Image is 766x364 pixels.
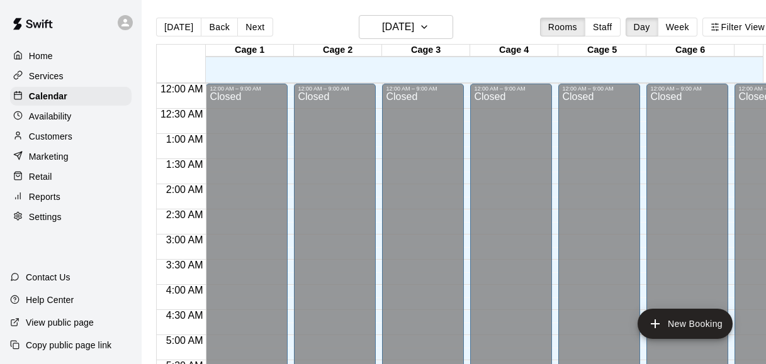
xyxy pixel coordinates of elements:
a: Reports [10,187,132,206]
a: Services [10,67,132,85]
p: Help Center [26,294,74,306]
div: Cage 2 [294,45,382,57]
p: View public page [26,316,94,329]
span: 3:30 AM [163,260,206,270]
p: Customers [29,130,72,143]
button: Next [237,18,273,36]
p: Services [29,70,64,82]
p: Settings [29,211,62,223]
span: 12:00 AM [157,84,206,94]
button: add [638,309,733,339]
div: Cage 1 [206,45,294,57]
a: Customers [10,127,132,146]
div: 12:00 AM – 9:00 AM [474,85,548,92]
span: 1:30 AM [163,159,206,170]
p: Marketing [29,150,69,163]
a: Settings [10,207,132,226]
div: 12:00 AM – 9:00 AM [386,85,460,92]
a: Calendar [10,87,132,106]
p: Contact Us [26,271,70,284]
span: 4:00 AM [163,285,206,295]
span: 4:30 AM [163,310,206,321]
button: [DATE] [156,18,201,36]
button: Staff [585,18,621,36]
div: Cage 6 [646,45,735,57]
button: [DATE] [359,15,453,39]
button: Back [201,18,238,36]
span: 2:00 AM [163,184,206,195]
span: 12:30 AM [157,109,206,119]
div: 12:00 AM – 9:00 AM [650,85,724,92]
a: Retail [10,167,132,186]
p: Retail [29,170,52,183]
a: Marketing [10,147,132,166]
div: 12:00 AM – 9:00 AM [210,85,284,92]
div: Cage 5 [558,45,646,57]
div: Cage 4 [470,45,558,57]
a: Availability [10,107,132,126]
p: Reports [29,190,60,203]
span: 2:30 AM [163,209,206,220]
button: Rooms [540,18,585,36]
span: 1:00 AM [163,134,206,145]
div: Cage 3 [382,45,470,57]
div: 12:00 AM – 9:00 AM [562,85,636,92]
h6: [DATE] [382,18,414,36]
p: Availability [29,110,72,123]
p: Calendar [29,90,67,102]
button: Day [626,18,658,36]
p: Copy public page link [26,339,111,351]
div: 12:00 AM – 9:00 AM [298,85,372,92]
a: Home [10,47,132,65]
span: 3:00 AM [163,234,206,245]
p: Home [29,50,53,62]
span: 5:00 AM [163,335,206,346]
button: Week [658,18,697,36]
